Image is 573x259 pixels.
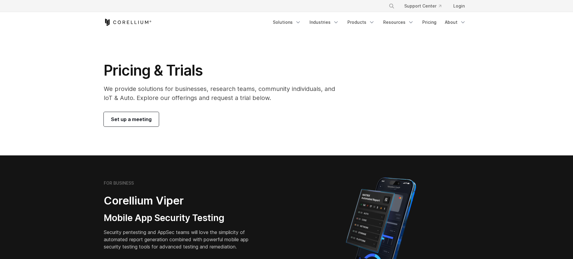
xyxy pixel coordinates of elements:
div: Navigation Menu [381,1,470,11]
h3: Mobile App Security Testing [104,212,258,224]
a: Login [448,1,470,11]
span: Set up a meeting [111,116,152,123]
h1: Pricing & Trials [104,61,343,80]
h2: Corellium Viper [104,194,258,208]
a: Set up a meeting [104,112,159,126]
a: Pricing [419,17,440,28]
div: Navigation Menu [269,17,470,28]
p: Security pentesting and AppSec teams will love the simplicity of automated report generation comb... [104,229,258,250]
a: Resources [380,17,417,28]
a: Solutions [269,17,305,28]
a: Industries [306,17,343,28]
button: Search [386,1,397,11]
a: About [441,17,470,28]
p: We provide solutions for businesses, research teams, community individuals, and IoT & Auto. Explo... [104,84,343,102]
a: Support Center [399,1,446,11]
a: Products [344,17,378,28]
a: Corellium Home [104,19,152,26]
h6: FOR BUSINESS [104,180,134,186]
